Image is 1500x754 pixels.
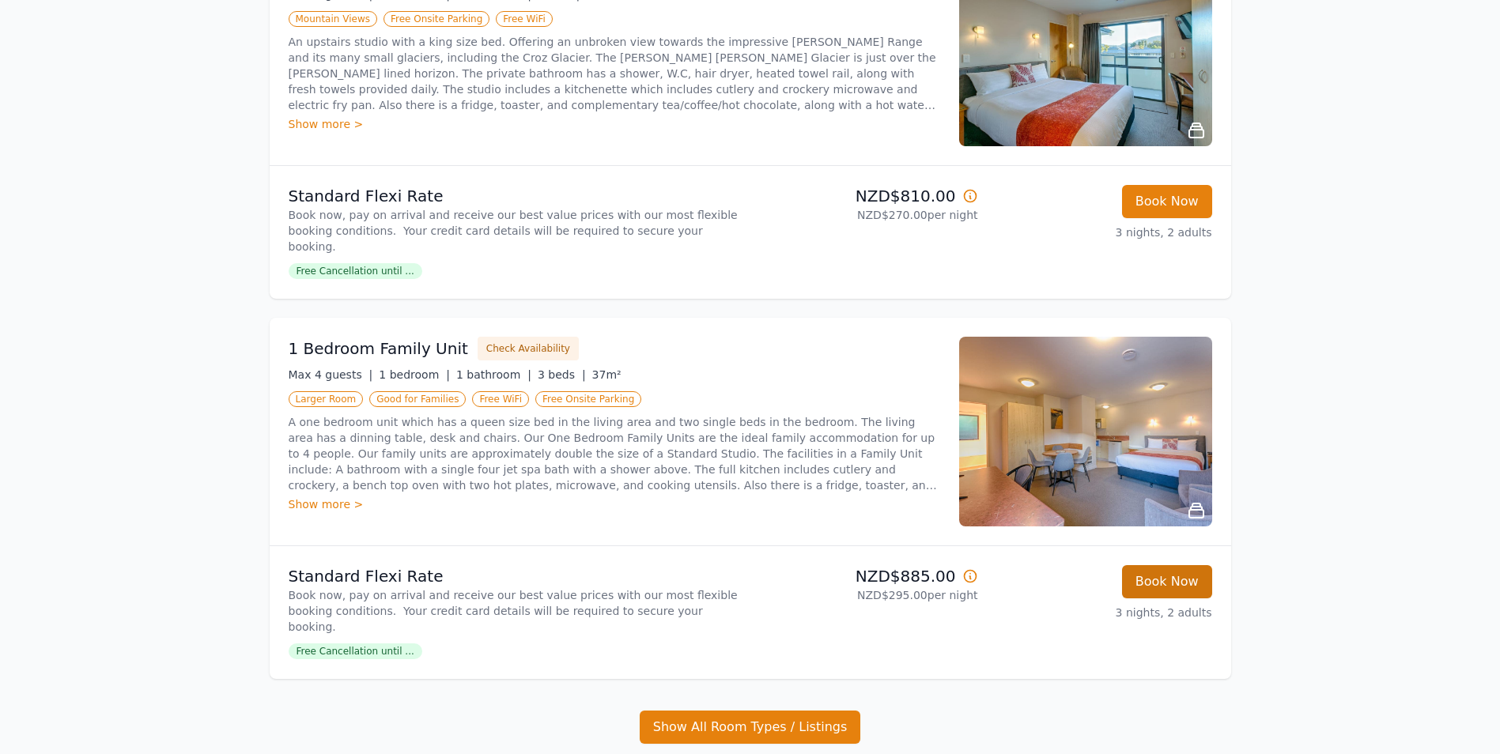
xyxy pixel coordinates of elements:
p: An upstairs studio with a king size bed. Offering an unbroken view towards the impressive [PERSON... [289,34,940,113]
span: Free WiFi [472,391,529,407]
button: Check Availability [478,337,579,360]
button: Show All Room Types / Listings [640,711,861,744]
span: Good for Families [369,391,466,407]
p: Book now, pay on arrival and receive our best value prices with our most flexible booking conditi... [289,587,744,635]
div: Show more > [289,496,940,512]
span: Free Cancellation until ... [289,263,422,279]
span: 37m² [592,368,622,381]
span: Free Onsite Parking [535,391,641,407]
p: NZD$270.00 per night [757,207,978,223]
span: Free WiFi [496,11,553,27]
p: Standard Flexi Rate [289,565,744,587]
span: Free Onsite Parking [384,11,489,27]
div: Show more > [289,116,940,132]
p: NZD$810.00 [757,185,978,207]
span: Free Cancellation until ... [289,643,422,659]
p: A one bedroom unit which has a queen size bed in the living area and two single beds in the bedro... [289,414,940,493]
span: Max 4 guests | [289,368,373,381]
button: Book Now [1122,185,1212,218]
span: 3 beds | [538,368,586,381]
h3: 1 Bedroom Family Unit [289,337,468,360]
p: Book now, pay on arrival and receive our best value prices with our most flexible booking conditi... [289,207,744,254]
button: Book Now [1122,565,1212,598]
span: 1 bathroom | [456,368,531,381]
span: Larger Room [289,391,364,407]
p: NZD$295.00 per night [757,587,978,603]
p: 3 nights, 2 adults [991,605,1212,620]
p: Standard Flexi Rate [289,185,744,207]
p: 3 nights, 2 adults [991,224,1212,240]
span: 1 bedroom | [379,368,450,381]
span: Mountain Views [289,11,377,27]
p: NZD$885.00 [757,565,978,587]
